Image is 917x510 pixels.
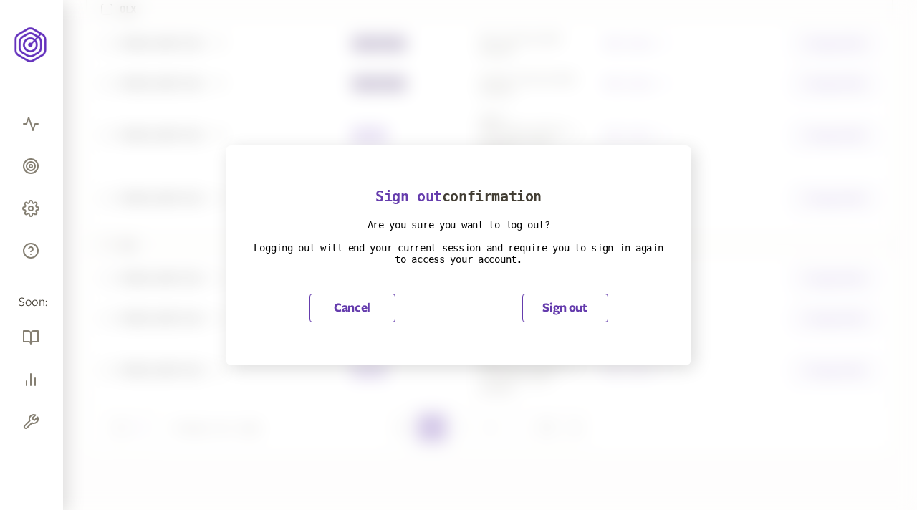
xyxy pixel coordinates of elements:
[522,294,608,322] button: Sign out
[249,219,668,265] p: Are you sure you want to log out? Logging out will end your current session and require you to si...
[375,188,442,205] span: Sign out
[249,188,668,205] h3: confirmation
[19,294,44,311] span: Soon:
[309,294,395,322] button: Cancel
